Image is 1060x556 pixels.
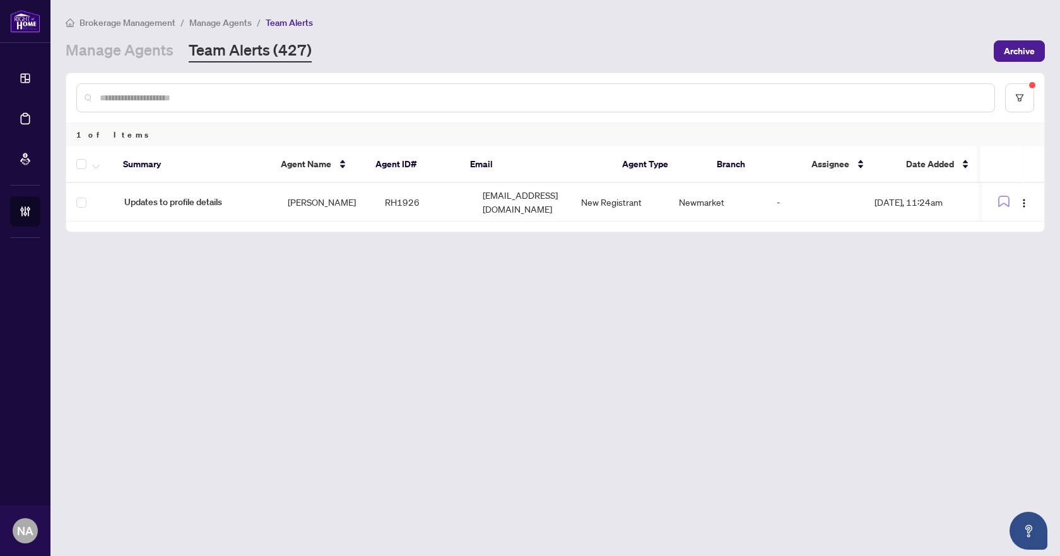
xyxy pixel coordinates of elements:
td: [DATE], 11:24am [864,183,982,222]
td: [PERSON_NAME] [278,183,375,222]
td: New Registrant [571,183,669,222]
span: Date Added [906,157,954,171]
button: Archive [994,40,1045,62]
li: / [180,15,184,30]
th: Agent Name [271,146,365,183]
th: Date Added [896,146,1010,183]
button: Open asap [1010,512,1047,550]
img: Logo [1019,198,1029,208]
th: Email [460,146,612,183]
span: NA [17,522,33,540]
th: Agent Type [612,146,707,183]
span: home [66,18,74,27]
div: 1 of Items [66,122,1044,146]
a: Team Alerts (427) [189,40,312,62]
span: Updates to profile details [124,195,267,209]
th: Assignee [801,146,896,183]
button: Logo [1014,192,1034,212]
button: filter [1005,83,1034,112]
a: Manage Agents [66,40,174,62]
td: - [767,183,864,222]
span: filter [1015,93,1024,102]
span: Team Alerts [266,17,313,28]
img: logo [10,9,40,33]
th: Branch [707,146,801,183]
th: Summary [113,146,271,183]
span: Brokerage Management [79,17,175,28]
th: Agent ID# [365,146,460,183]
td: RH1926 [375,183,473,222]
li: / [257,15,261,30]
span: Agent Name [281,157,331,171]
span: Manage Agents [189,17,252,28]
span: Assignee [811,157,849,171]
td: Newmarket [669,183,767,222]
span: Archive [1004,41,1035,61]
td: [EMAIL_ADDRESS][DOMAIN_NAME] [473,183,571,222]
